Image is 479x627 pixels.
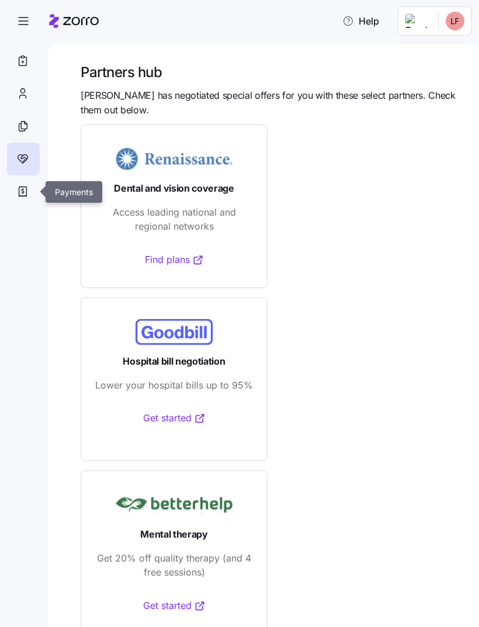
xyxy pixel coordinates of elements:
span: Hospital bill negotiation [123,354,225,369]
h1: Partners hub [81,63,463,81]
button: Help [333,9,388,33]
span: Access leading national and regional networks [95,205,253,234]
a: Get started [143,598,206,613]
span: [PERSON_NAME] has negotiated special offers for you with these select partners. Check them out be... [81,88,463,117]
span: Get 20% off quality therapy (and 4 free sessions) [95,551,253,580]
a: Find plans [145,252,204,267]
span: Mental therapy [140,527,208,542]
img: Employer logo [405,14,429,28]
span: Dental and vision coverage [114,181,234,196]
span: Lower your hospital bills up to 95% [95,378,253,393]
a: Get started [143,411,206,425]
span: Help [342,14,379,28]
img: bb9624ff15ae536fe5da0a1d915c409a [446,12,464,30]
